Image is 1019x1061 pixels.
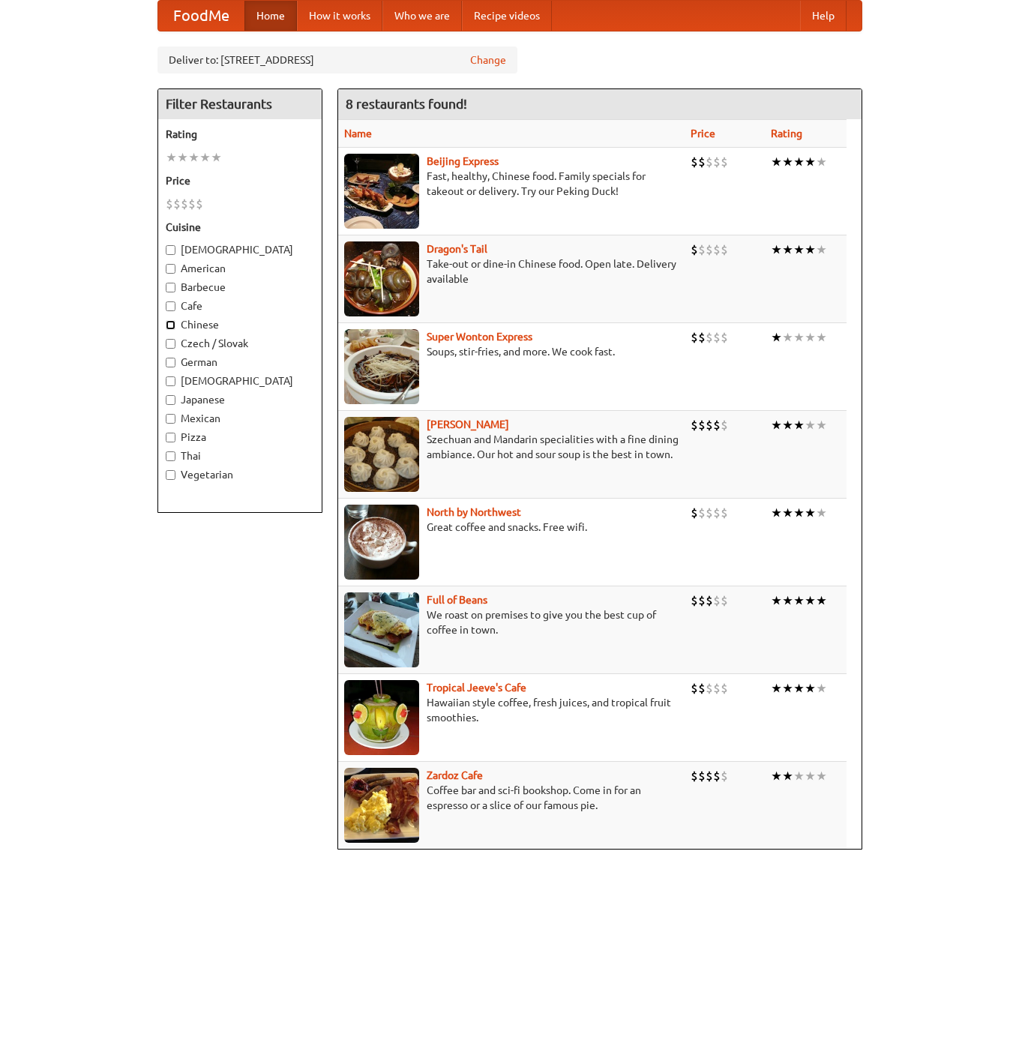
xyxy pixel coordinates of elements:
[188,196,196,212] li: $
[166,358,175,367] input: German
[344,154,419,229] img: beijing.jpg
[344,417,419,492] img: shandong.jpg
[691,241,698,258] li: $
[166,395,175,405] input: Japanese
[691,329,698,346] li: $
[698,417,706,433] li: $
[793,241,805,258] li: ★
[698,680,706,697] li: $
[166,448,314,463] label: Thai
[793,680,805,697] li: ★
[721,241,728,258] li: $
[713,768,721,784] li: $
[816,241,827,258] li: ★
[782,505,793,521] li: ★
[706,768,713,784] li: $
[188,149,199,166] li: ★
[166,264,175,274] input: American
[805,154,816,170] li: ★
[344,607,679,637] p: We roast on premises to give you the best cup of coffee in town.
[713,154,721,170] li: $
[427,506,521,518] a: North by Northwest
[713,592,721,609] li: $
[805,680,816,697] li: ★
[166,173,314,188] h5: Price
[793,505,805,521] li: ★
[793,592,805,609] li: ★
[427,155,499,167] b: Beijing Express
[166,220,314,235] h5: Cuisine
[793,329,805,346] li: ★
[166,149,177,166] li: ★
[166,467,314,482] label: Vegetarian
[691,592,698,609] li: $
[691,154,698,170] li: $
[816,592,827,609] li: ★
[427,331,532,343] b: Super Wonton Express
[805,417,816,433] li: ★
[166,376,175,386] input: [DEMOGRAPHIC_DATA]
[297,1,382,31] a: How it works
[816,680,827,697] li: ★
[166,196,173,212] li: $
[793,154,805,170] li: ★
[157,46,517,73] div: Deliver to: [STREET_ADDRESS]
[816,505,827,521] li: ★
[771,329,782,346] li: ★
[166,336,314,351] label: Czech / Slovak
[344,344,679,359] p: Soups, stir-fries, and more. We cook fast.
[427,594,487,606] a: Full of Beans
[344,329,419,404] img: superwonton.jpg
[816,768,827,784] li: ★
[721,154,728,170] li: $
[782,768,793,784] li: ★
[166,298,314,313] label: Cafe
[706,329,713,346] li: $
[344,505,419,580] img: north.jpg
[344,241,419,316] img: dragon.jpg
[166,301,175,311] input: Cafe
[427,769,483,781] a: Zardoz Cafe
[771,127,802,139] a: Rating
[166,470,175,480] input: Vegetarian
[698,505,706,521] li: $
[462,1,552,31] a: Recipe videos
[166,283,175,292] input: Barbecue
[470,52,506,67] a: Change
[344,169,679,199] p: Fast, healthy, Chinese food. Family specials for takeout or delivery. Try our Peking Duck!
[196,196,203,212] li: $
[344,256,679,286] p: Take-out or dine-in Chinese food. Open late. Delivery available
[805,505,816,521] li: ★
[805,329,816,346] li: ★
[721,505,728,521] li: $
[698,154,706,170] li: $
[805,241,816,258] li: ★
[427,682,526,694] a: Tropical Jeeve's Cafe
[721,417,728,433] li: $
[344,127,372,139] a: Name
[158,1,244,31] a: FoodMe
[771,505,782,521] li: ★
[344,695,679,725] p: Hawaiian style coffee, fresh juices, and tropical fruit smoothies.
[166,339,175,349] input: Czech / Slovak
[782,680,793,697] li: ★
[344,680,419,755] img: jeeves.jpg
[713,680,721,697] li: $
[782,592,793,609] li: ★
[782,154,793,170] li: ★
[706,680,713,697] li: $
[244,1,297,31] a: Home
[706,241,713,258] li: $
[344,520,679,535] p: Great coffee and snacks. Free wifi.
[721,592,728,609] li: $
[713,329,721,346] li: $
[805,592,816,609] li: ★
[427,418,509,430] a: [PERSON_NAME]
[346,97,467,111] ng-pluralize: 8 restaurants found!
[706,154,713,170] li: $
[166,317,314,332] label: Chinese
[771,154,782,170] li: ★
